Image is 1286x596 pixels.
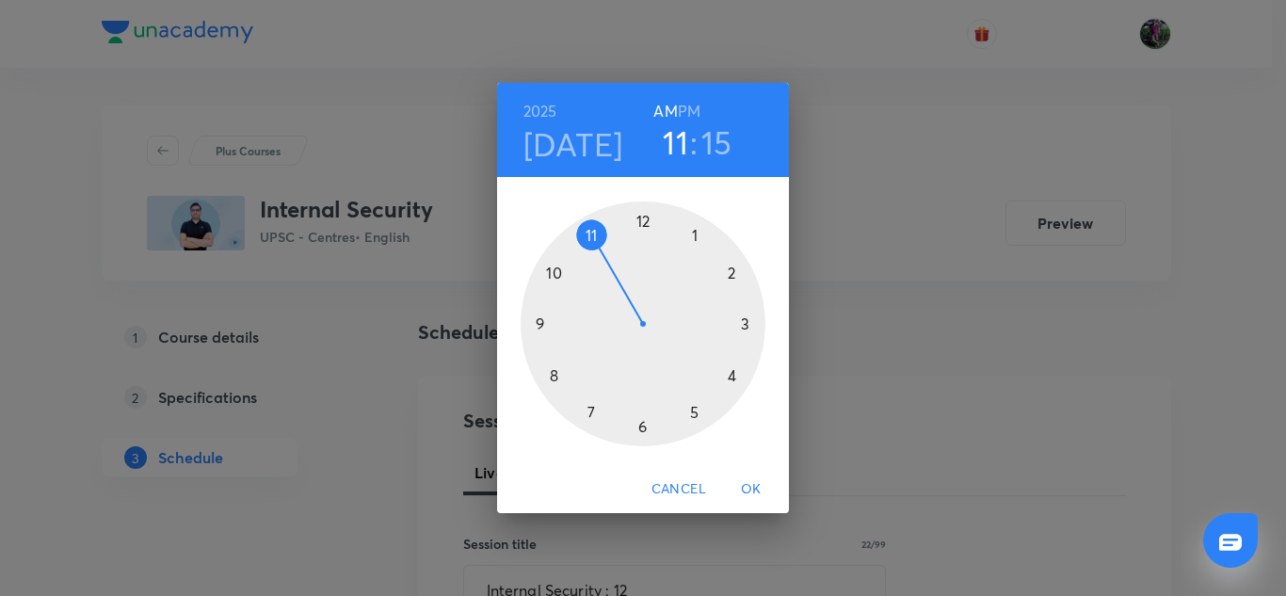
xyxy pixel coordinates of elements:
button: 11 [663,122,688,162]
button: 2025 [523,98,557,124]
span: Cancel [651,477,706,501]
button: OK [721,472,781,507]
button: AM [653,98,677,124]
button: Cancel [644,472,714,507]
h3: : [690,122,698,162]
span: OK [729,477,774,501]
button: [DATE] [523,124,623,164]
button: 15 [701,122,732,162]
button: PM [678,98,700,124]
